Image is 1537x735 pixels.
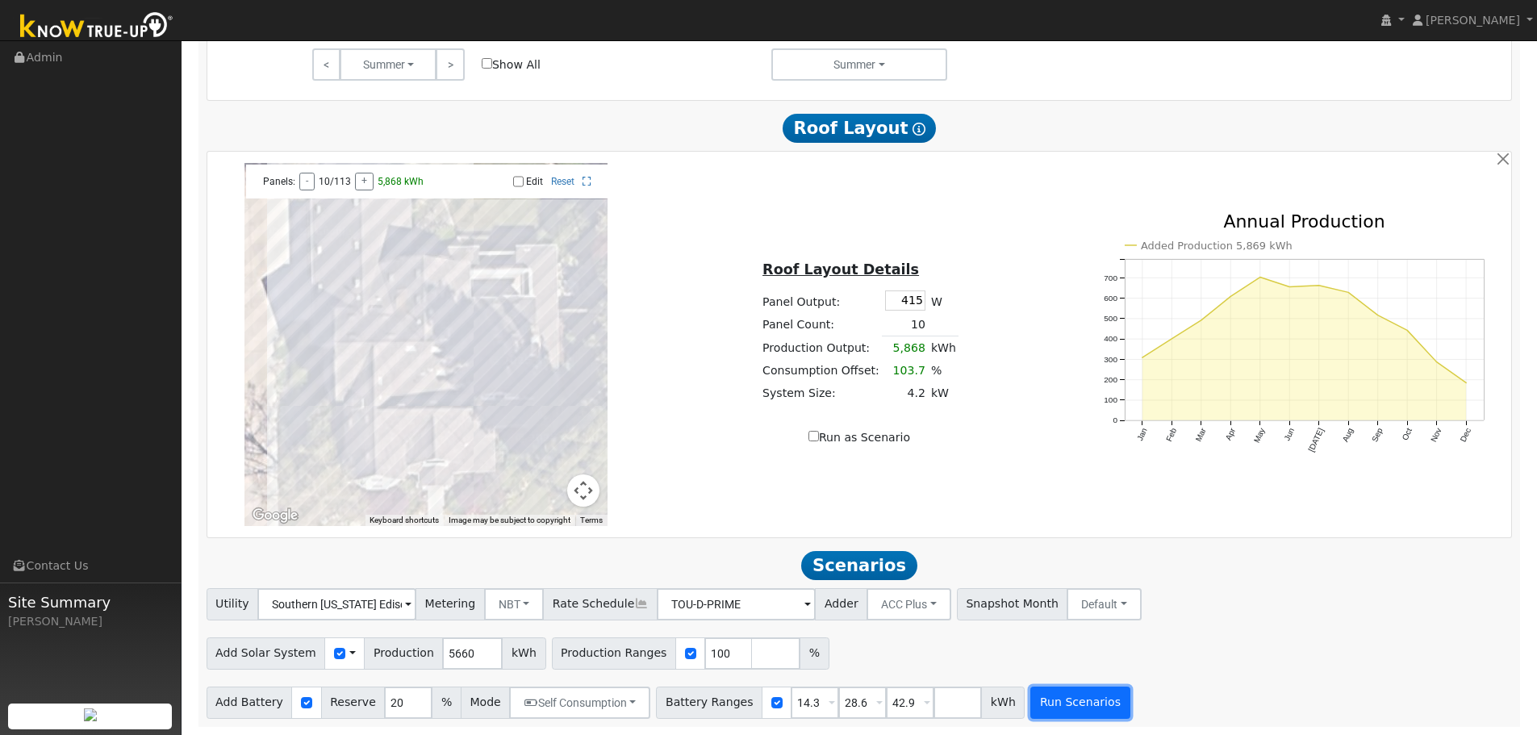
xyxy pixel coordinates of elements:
[800,637,829,670] span: %
[1104,375,1117,384] text: 200
[263,176,295,187] span: Panels:
[1459,427,1472,444] text: Dec
[461,687,510,719] span: Mode
[882,360,928,382] td: 103.7
[8,591,173,613] span: Site Summary
[543,588,658,620] span: Rate Schedule
[8,613,173,630] div: [PERSON_NAME]
[801,551,917,580] span: Scenarios
[815,588,867,620] span: Adder
[656,687,762,719] span: Battery Ranges
[1104,355,1117,364] text: 300
[1286,284,1293,290] circle: onclick=""
[416,588,485,620] span: Metering
[449,516,570,524] span: Image may be subject to copyright
[1375,312,1381,319] circle: onclick=""
[882,382,928,405] td: 4.2
[1224,426,1238,441] text: Apr
[1283,427,1297,442] text: Jun
[364,637,443,670] span: Production
[207,687,293,719] span: Add Battery
[1429,427,1443,444] text: Nov
[355,173,374,190] button: +
[552,637,676,670] span: Production Ranges
[760,360,883,382] td: Consumption Offset:
[1104,395,1117,404] text: 100
[1164,427,1178,444] text: Feb
[882,336,928,360] td: 5,868
[526,176,543,187] label: Edit
[928,336,959,360] td: kWh
[509,687,650,719] button: Self Consumption
[1252,427,1267,445] text: May
[760,287,883,313] td: Panel Output:
[436,48,464,81] a: >
[502,637,545,670] span: kWh
[321,687,386,719] span: Reserve
[1401,427,1414,442] text: Oct
[957,588,1068,620] span: Snapshot Month
[1168,336,1175,342] circle: onclick=""
[432,687,461,719] span: %
[482,56,541,73] label: Show All
[808,429,910,446] label: Run as Scenario
[319,176,351,187] span: 10/113
[583,176,591,187] a: Full Screen
[1139,354,1146,361] circle: onclick=""
[1104,335,1117,344] text: 400
[1141,240,1293,252] text: Added Production 5,869 kWh
[1193,426,1208,443] text: Mar
[928,287,959,313] td: W
[207,637,326,670] span: Add Solar System
[312,48,340,81] a: <
[249,505,302,526] img: Google
[1104,274,1117,282] text: 700
[1316,282,1322,289] circle: onclick=""
[808,431,819,441] input: Run as Scenario
[1463,380,1469,386] circle: onclick=""
[928,382,959,405] td: kW
[1434,359,1440,365] circle: onclick=""
[1370,427,1385,444] text: Sep
[482,58,492,69] input: Show All
[1307,427,1326,453] text: [DATE]
[580,516,603,524] a: Terms
[1426,14,1520,27] span: [PERSON_NAME]
[1223,211,1385,232] text: Annual Production
[928,360,959,382] td: %
[762,261,919,278] u: Roof Layout Details
[1227,294,1234,300] circle: onclick=""
[783,114,937,143] span: Roof Layout
[1030,687,1130,719] button: Run Scenarios
[882,313,928,336] td: 10
[867,588,951,620] button: ACC Plus
[567,474,599,507] button: Map camera controls
[771,48,948,81] button: Summer
[1257,274,1263,281] circle: onclick=""
[1067,588,1142,620] button: Default
[207,588,259,620] span: Utility
[981,687,1025,719] span: kWh
[299,173,315,190] button: -
[913,123,925,136] i: Show Help
[378,176,424,187] span: 5,868 kWh
[1135,427,1149,442] text: Jan
[1104,294,1117,303] text: 600
[249,505,302,526] a: Open this area in Google Maps (opens a new window)
[340,48,436,81] button: Summer
[760,382,883,405] td: System Size:
[551,176,574,187] a: Reset
[484,588,545,620] button: NBT
[1404,328,1410,334] circle: onclick=""
[257,588,416,620] input: Select a Utility
[1345,290,1351,296] circle: onclick=""
[760,336,883,360] td: Production Output:
[84,708,97,721] img: retrieve
[1113,416,1117,425] text: 0
[12,9,182,45] img: Know True-Up
[657,588,816,620] input: Select a Rate Schedule
[1198,317,1205,324] circle: onclick=""
[1341,427,1355,444] text: Aug
[760,313,883,336] td: Panel Count:
[370,515,439,526] button: Keyboard shortcuts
